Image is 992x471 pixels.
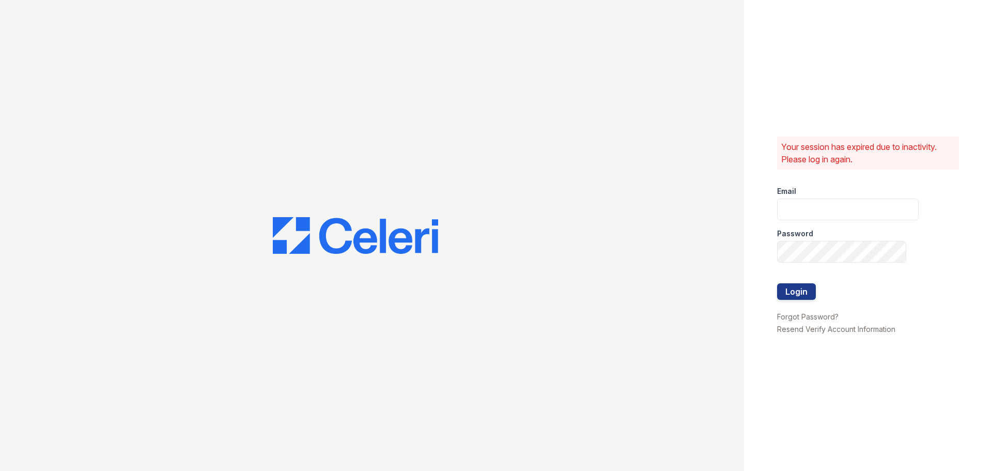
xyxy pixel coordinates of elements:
[777,312,839,321] a: Forgot Password?
[273,217,438,254] img: CE_Logo_Blue-a8612792a0a2168367f1c8372b55b34899dd931a85d93a1a3d3e32e68fde9ad4.png
[781,141,955,165] p: Your session has expired due to inactivity. Please log in again.
[777,229,813,239] label: Password
[777,283,816,300] button: Login
[777,325,895,333] a: Resend Verify Account Information
[777,186,796,196] label: Email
